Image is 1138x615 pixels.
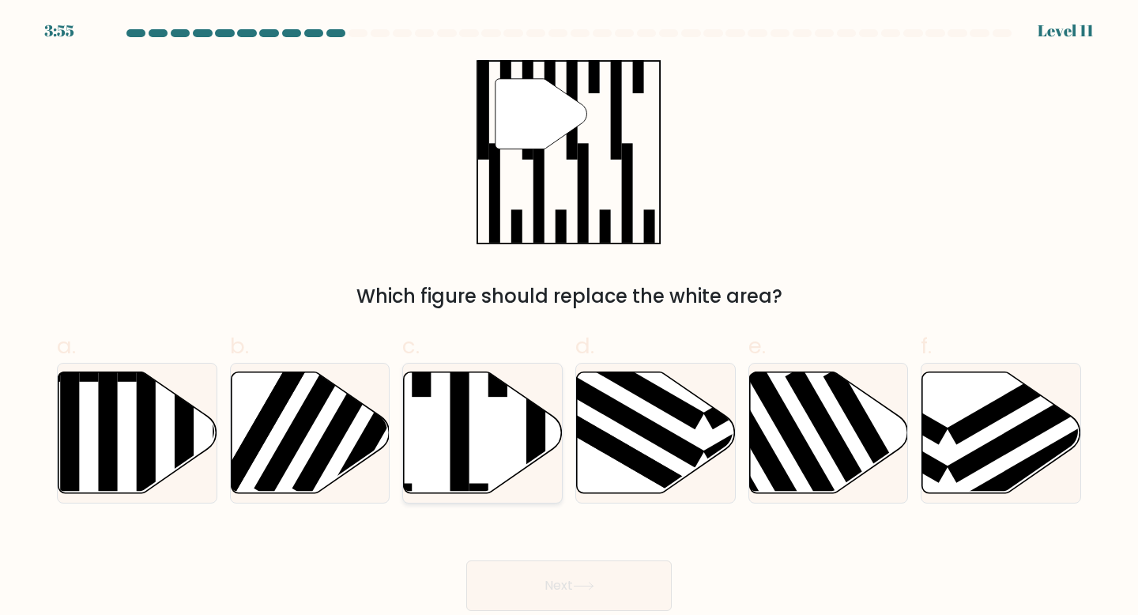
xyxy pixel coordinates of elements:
span: b. [230,330,249,361]
span: f. [921,330,932,361]
span: c. [402,330,420,361]
div: Which figure should replace the white area? [66,282,1072,311]
span: a. [57,330,76,361]
g: " [496,79,587,149]
div: Level 11 [1038,19,1094,43]
span: e. [748,330,766,361]
div: 3:55 [44,19,74,43]
button: Next [466,560,672,611]
span: d. [575,330,594,361]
